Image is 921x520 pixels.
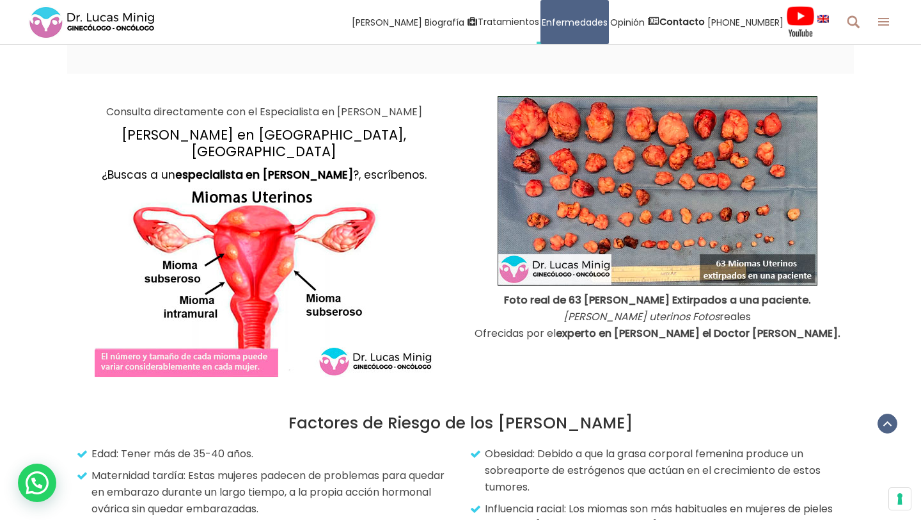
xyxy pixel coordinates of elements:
[498,96,817,286] img: Miomas Foto real 63 miomas uterinos extirpados a una paciente. Dr Lucas Minig Ginecólogo Experto ...
[77,104,451,120] p: Consulta directamente con el Especialista en [PERSON_NAME]
[786,6,815,38] img: Videos Youtube Ginecología
[175,167,353,183] strong: especialista en [PERSON_NAME]
[474,446,844,496] p: Obesidad: Debido a que la grasa corporal femenina produce un sobreaporte de estrógenos que actúan...
[556,326,840,341] strong: experto en [PERSON_NAME] el Doctor [PERSON_NAME].
[563,309,720,324] em: [PERSON_NAME] uterinos Fotos
[610,15,645,29] span: Opinión
[659,15,705,28] strong: Contacto
[81,446,451,462] p: Edad: Tener más de 35-40 años.
[102,167,427,183] span: ¿Buscas a un ?, escríbenos.
[504,293,811,307] strong: Foto real de 63 [PERSON_NAME] Extirpados a una paciente.
[542,15,608,29] span: Enfermedades
[122,126,406,161] span: [PERSON_NAME] en [GEOGRAPHIC_DATA], [GEOGRAPHIC_DATA]
[18,464,56,502] div: WhatsApp contact
[817,15,829,22] img: language english
[470,292,844,342] p: reales Ofrecidas por el
[352,15,422,29] span: [PERSON_NAME]
[77,414,844,433] h2: Factores de Riesgo de los [PERSON_NAME]
[889,488,911,510] button: Sus preferencias de consentimiento para tecnologías de seguimiento
[95,183,433,377] img: Cirugía Miomas en el útero. Intramurales, subsesoros.
[478,15,539,29] span: Tratamientos
[81,467,451,517] p: Maternidad tardía: Estas mujeres padecen de problemas para quedar en embarazo durante un largo ti...
[425,15,464,29] span: Biografía
[707,15,783,29] span: [PHONE_NUMBER]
